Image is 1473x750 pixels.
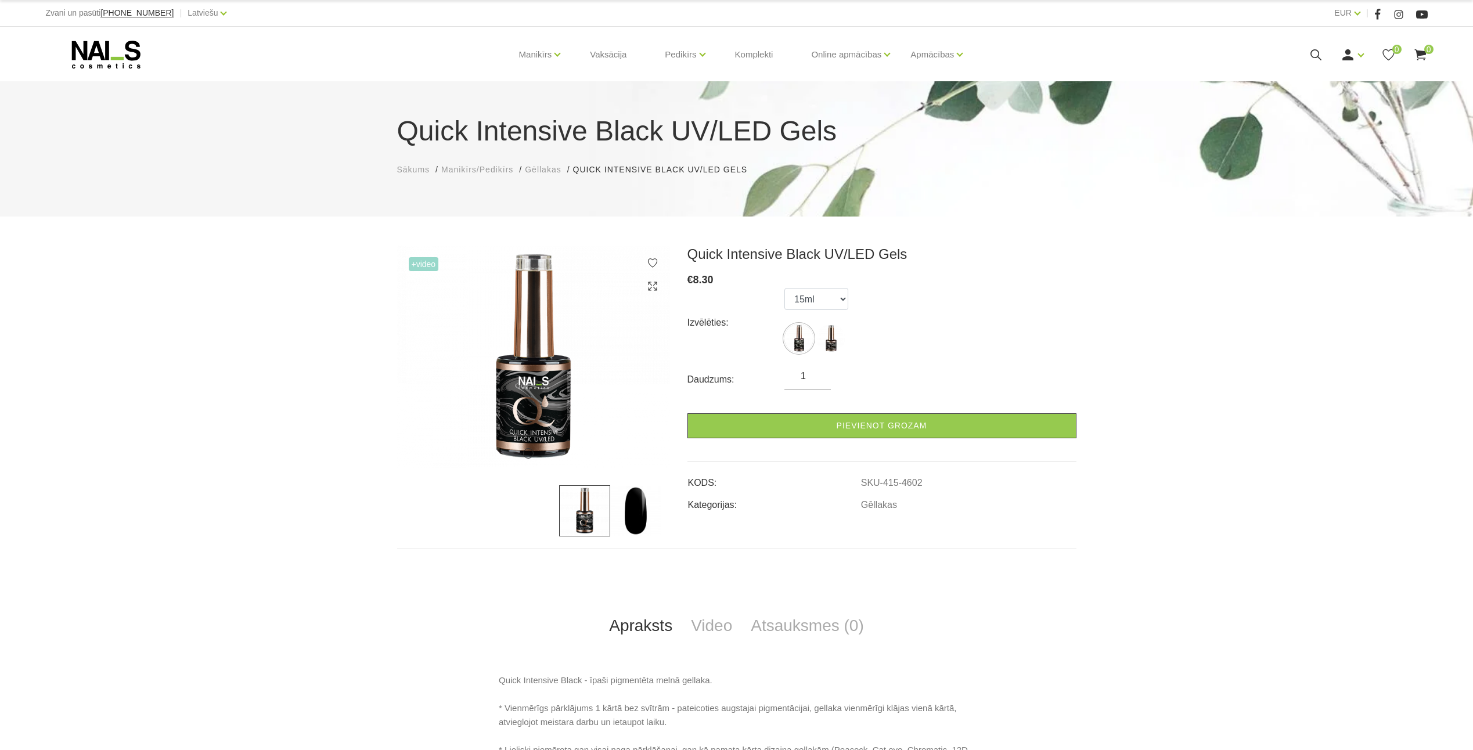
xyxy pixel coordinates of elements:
[525,164,561,176] a: Gēllakas
[441,164,513,176] a: Manikīrs/Pedikīrs
[441,165,513,174] span: Manikīrs/Pedikīrs
[816,324,845,353] img: ...
[682,607,741,645] a: Video
[523,448,534,459] button: 1 of 2
[687,246,1076,263] h3: Quick Intensive Black UV/LED Gels
[188,6,218,20] a: Latviešu
[559,485,610,536] img: ...
[573,164,759,176] li: Quick Intensive Black UV/LED Gels
[540,450,546,456] button: 2 of 2
[1413,48,1428,62] a: 0
[784,324,813,353] img: ...
[1366,6,1368,20] span: |
[397,165,430,174] span: Sākums
[687,490,860,512] td: Kategorijas:
[397,246,670,468] img: ...
[861,500,897,510] a: Gēllakas
[397,110,1076,152] h1: Quick Intensive Black UV/LED Gels
[100,9,174,17] a: [PHONE_NUMBER]
[741,607,873,645] a: Atsauksmes (0)
[600,607,682,645] a: Apraksts
[397,164,430,176] a: Sākums
[861,478,923,488] a: SKU-415-4602
[687,413,1076,438] a: Pievienot grozam
[665,31,696,78] a: Pedikīrs
[409,257,439,271] span: +Video
[687,274,693,286] span: €
[610,485,661,536] img: ...
[100,8,174,17] span: [PHONE_NUMBER]
[726,27,783,82] a: Komplekti
[519,31,552,78] a: Manikīrs
[1381,48,1396,62] a: 0
[687,370,785,389] div: Daudzums:
[1424,45,1434,54] span: 0
[910,31,954,78] a: Apmācības
[179,6,182,20] span: |
[1392,45,1402,54] span: 0
[693,274,714,286] span: 8.30
[581,27,636,82] a: Vaksācija
[45,6,174,20] div: Zvani un pasūti
[687,313,785,332] div: Izvēlēties:
[525,165,561,174] span: Gēllakas
[687,468,860,490] td: KODS:
[811,31,881,78] a: Online apmācības
[1334,6,1352,20] a: EUR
